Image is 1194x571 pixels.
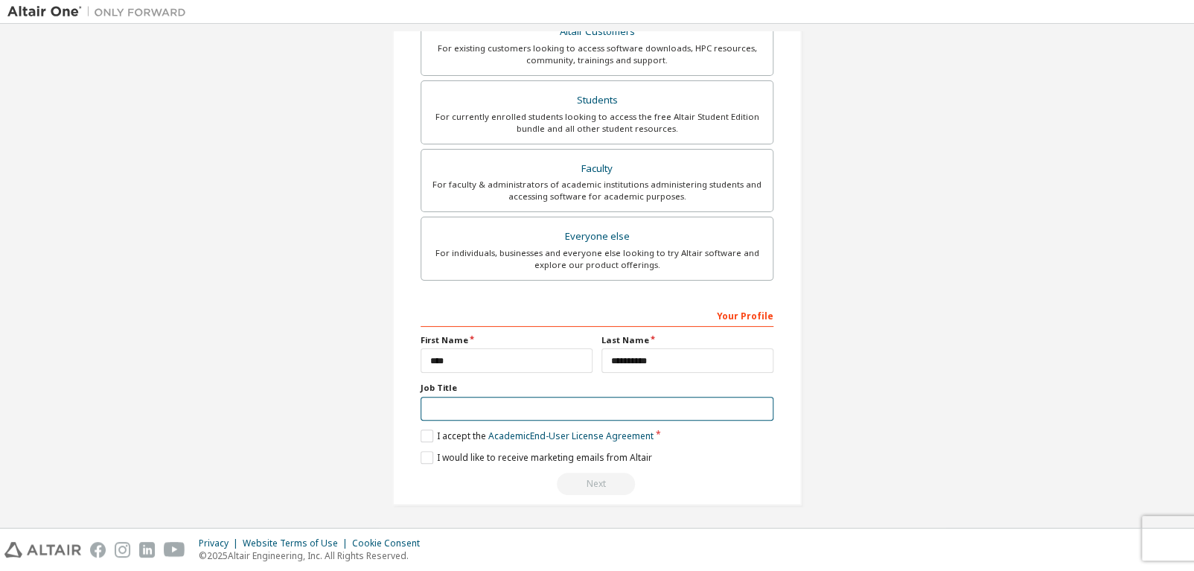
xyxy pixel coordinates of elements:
div: For currently enrolled students looking to access the free Altair Student Edition bundle and all ... [430,111,764,135]
label: I would like to receive marketing emails from Altair [421,451,652,464]
img: altair_logo.svg [4,542,81,558]
label: I accept the [421,430,654,442]
div: Faculty [430,159,764,179]
div: Read and acccept EULA to continue [421,473,773,495]
label: Last Name [601,334,773,346]
img: instagram.svg [115,542,130,558]
div: Students [430,90,764,111]
div: Altair Customers [430,22,764,42]
p: © 2025 Altair Engineering, Inc. All Rights Reserved. [199,549,429,562]
label: First Name [421,334,593,346]
img: youtube.svg [164,542,185,558]
div: For individuals, businesses and everyone else looking to try Altair software and explore our prod... [430,247,764,271]
div: Your Profile [421,303,773,327]
img: linkedin.svg [139,542,155,558]
div: Cookie Consent [352,537,429,549]
div: Privacy [199,537,243,549]
img: facebook.svg [90,542,106,558]
div: For existing customers looking to access software downloads, HPC resources, community, trainings ... [430,42,764,66]
img: Altair One [7,4,194,19]
div: Everyone else [430,226,764,247]
div: For faculty & administrators of academic institutions administering students and accessing softwa... [430,179,764,202]
a: Academic End-User License Agreement [488,430,654,442]
div: Website Terms of Use [243,537,352,549]
label: Job Title [421,382,773,394]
